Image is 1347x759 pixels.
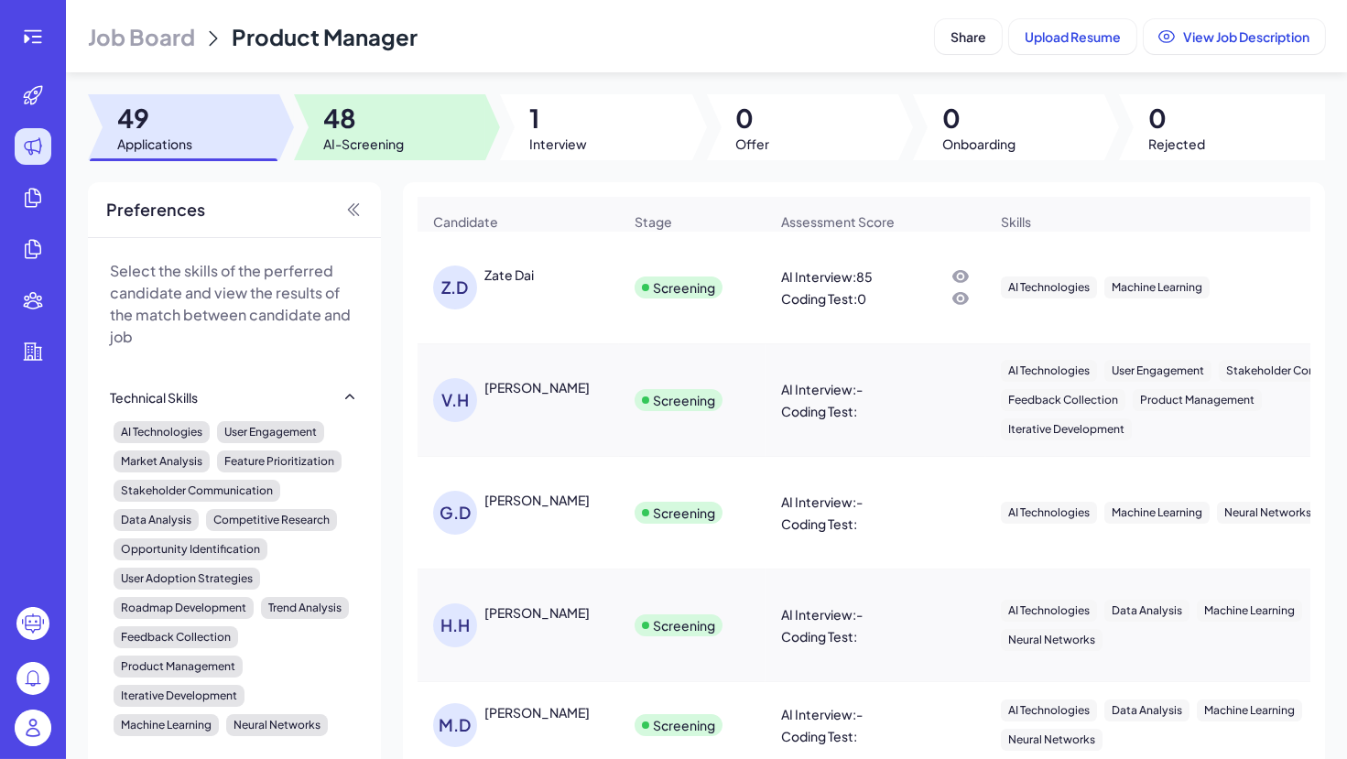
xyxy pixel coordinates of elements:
[114,421,210,443] div: AI Technologies
[433,212,498,231] span: Candidate
[110,388,198,407] div: Technical Skills
[206,509,337,531] div: Competitive Research
[261,597,349,619] div: Trend Analysis
[653,716,715,734] div: Screening
[1104,699,1189,721] div: Data Analysis
[942,135,1016,153] span: Onboarding
[114,656,243,678] div: Product Management
[1001,418,1132,440] div: Iterative Development
[114,626,238,648] div: Feedback Collection
[114,685,244,707] div: Iterative Development
[433,378,477,422] div: V.H
[781,267,873,286] div: AI Interview : 85
[1009,19,1136,54] button: Upload Resume
[781,289,866,308] div: Coding Test : 0
[736,135,770,153] span: Offer
[117,102,192,135] span: 49
[653,391,715,409] div: Screening
[1144,19,1325,54] button: View Job Description
[433,703,477,747] div: M.D
[114,538,267,560] div: Opportunity Identification
[653,616,715,634] div: Screening
[1001,276,1097,298] div: AI Technologies
[781,627,857,645] div: Coding Test :
[781,212,895,231] span: Assessment Score
[781,705,863,723] div: AI Interview : -
[1104,276,1210,298] div: Machine Learning
[1001,729,1103,751] div: Neural Networks
[736,102,770,135] span: 0
[1197,699,1302,721] div: Machine Learning
[114,480,280,502] div: Stakeholder Communication
[653,278,715,297] div: Screening
[1001,389,1125,411] div: Feedback Collection
[781,727,857,745] div: Coding Test :
[232,23,418,50] span: Product Manager
[781,380,863,398] div: AI Interview : -
[1148,135,1205,153] span: Rejected
[781,493,863,511] div: AI Interview : -
[1104,600,1189,622] div: Data Analysis
[1001,629,1103,651] div: Neural Networks
[1001,212,1031,231] span: Skills
[653,504,715,522] div: Screening
[1104,502,1210,524] div: Machine Learning
[323,102,404,135] span: 48
[114,714,219,736] div: Machine Learning
[217,450,342,472] div: Feature Prioritization
[484,703,590,721] div: Minh Dang
[951,28,986,45] span: Share
[1104,360,1211,382] div: User Engagement
[226,714,328,736] div: Neural Networks
[529,102,587,135] span: 1
[484,378,590,396] div: Vanessa Hu
[484,266,534,284] div: Zate Dai
[529,135,587,153] span: Interview
[1183,28,1309,45] span: View Job Description
[484,603,590,622] div: Habil Huseynov
[1197,600,1302,622] div: Machine Learning
[114,597,254,619] div: Roadmap Development
[935,19,1002,54] button: Share
[114,450,210,472] div: Market Analysis
[1001,600,1097,622] div: AI Technologies
[114,509,199,531] div: Data Analysis
[1148,102,1205,135] span: 0
[781,515,857,533] div: Coding Test :
[114,568,260,590] div: User Adoption Strategies
[484,491,590,509] div: Gourab Dey
[117,135,192,153] span: Applications
[1217,502,1319,524] div: Neural Networks
[88,22,195,51] span: Job Board
[110,260,359,348] p: Select the skills of the perferred candidate and view the results of the match between candidate ...
[1001,502,1097,524] div: AI Technologies
[106,197,205,222] span: Preferences
[942,102,1016,135] span: 0
[781,605,863,623] div: AI Interview : -
[1133,389,1262,411] div: Product Management
[15,710,51,746] img: user_logo.png
[1001,360,1097,382] div: AI Technologies
[1001,699,1097,721] div: AI Technologies
[635,212,672,231] span: Stage
[433,266,477,309] div: Z.D
[1025,28,1121,45] span: Upload Resume
[323,135,404,153] span: AI-Screening
[781,402,857,420] div: Coding Test :
[433,603,477,647] div: H.H
[433,491,477,535] div: G.D
[217,421,324,443] div: User Engagement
